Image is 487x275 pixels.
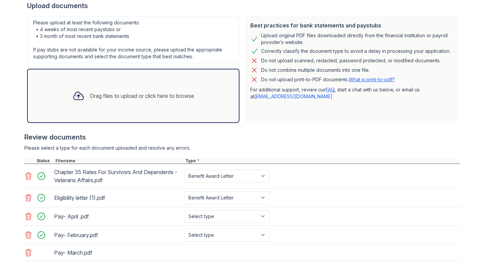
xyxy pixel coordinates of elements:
[184,158,460,164] div: Type
[54,158,184,164] div: Filename
[261,76,395,83] p: Do not upload print-to-PDF documents.
[54,167,181,186] div: Chapter 35 Rates For Survivors And Dependents - Veterans Affairs.pdf
[54,192,181,203] div: Eligibility letter (1).pdf
[326,87,334,92] a: FAQ
[27,16,239,63] div: Please upload at least the following documents: • 4 weeks of most recent paystubs or • 3 month of...
[250,86,452,100] p: For additional support, review our , start a chat with us below, or email us at
[261,32,452,46] div: Upload original PDF files downloaded directly from the financial institution or payroll provider’...
[54,247,181,258] div: Pay- March.pdf
[90,92,194,100] div: Drag files to upload or click here to browse
[254,93,332,99] a: [EMAIL_ADDRESS][DOMAIN_NAME]
[261,66,370,74] div: Do not combine multiple documents into one file.
[54,211,181,222] div: Pay- April .pdf
[261,57,441,65] div: Do not upload scanned, redacted, password protected, or modified documents.
[349,77,395,82] a: What is print-to-pdf?
[27,1,460,10] div: Upload documents
[250,21,452,29] div: Best practices for bank statements and paystubs
[24,132,460,142] div: Review documents
[54,230,181,240] div: Pay- February.pdf
[24,145,460,151] div: Please select a type for each document uploaded and resolve any errors.
[35,158,54,164] div: Status
[261,47,450,55] div: Correctly classify the document type to avoid a delay in processing your application.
